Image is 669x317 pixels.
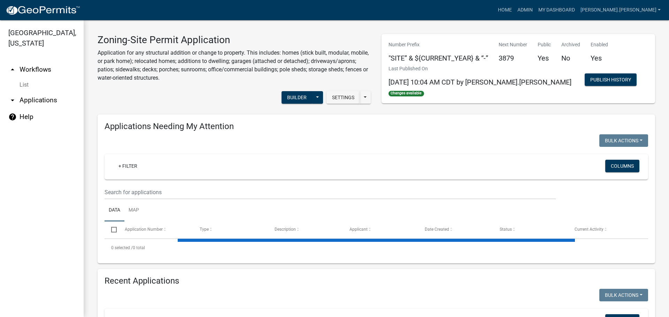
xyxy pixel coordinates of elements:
datatable-header-cell: Date Created [418,221,493,238]
datatable-header-cell: Current Activity [568,221,643,238]
p: Enabled [591,41,608,48]
p: Archived [561,41,580,48]
datatable-header-cell: Select [105,221,118,238]
span: Date Created [425,227,449,232]
span: Application Number [125,227,163,232]
datatable-header-cell: Description [268,221,343,238]
span: Type [200,227,209,232]
a: My Dashboard [536,3,578,17]
h4: Recent Applications [105,276,648,286]
a: + Filter [113,160,143,172]
p: Application for any structural addition or change to property. This includes: homes (stick built,... [98,49,371,82]
a: [PERSON_NAME].[PERSON_NAME] [578,3,663,17]
button: Bulk Actions [599,134,648,147]
h5: No [561,54,580,62]
p: Public [538,41,551,48]
p: Number Prefix [389,41,488,48]
h3: Zoning-Site Permit Application [98,34,371,46]
p: Next Number [499,41,527,48]
span: 0 selected / [111,245,133,250]
span: Status [500,227,512,232]
a: Home [495,3,515,17]
input: Search for applications [105,185,556,199]
wm-modal-confirm: Workflow Publish History [585,78,637,83]
span: Changes available [389,91,424,96]
h5: Yes [591,54,608,62]
h5: "SITE” & ${CURRENT_YEAR} & “-” [389,54,488,62]
datatable-header-cell: Status [493,221,568,238]
button: Columns [605,160,639,172]
h5: 3879 [499,54,527,62]
i: help [8,113,17,121]
div: 0 total [105,239,648,256]
i: arrow_drop_down [8,96,17,104]
datatable-header-cell: Application Number [118,221,193,238]
a: Data [105,199,124,222]
button: Publish History [585,73,637,86]
datatable-header-cell: Applicant [343,221,418,238]
button: Bulk Actions [599,289,648,301]
span: Description [275,227,296,232]
p: Last Published On [389,65,571,72]
a: Admin [515,3,536,17]
h4: Applications Needing My Attention [105,121,648,132]
span: Applicant [349,227,368,232]
i: arrow_drop_up [8,65,17,74]
span: Current Activity [575,227,603,232]
span: [DATE] 10:04 AM CDT by [PERSON_NAME].[PERSON_NAME] [389,78,571,86]
a: Map [124,199,143,222]
button: Settings [326,91,360,104]
button: Builder [282,91,312,104]
datatable-header-cell: Type [193,221,268,238]
h5: Yes [538,54,551,62]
